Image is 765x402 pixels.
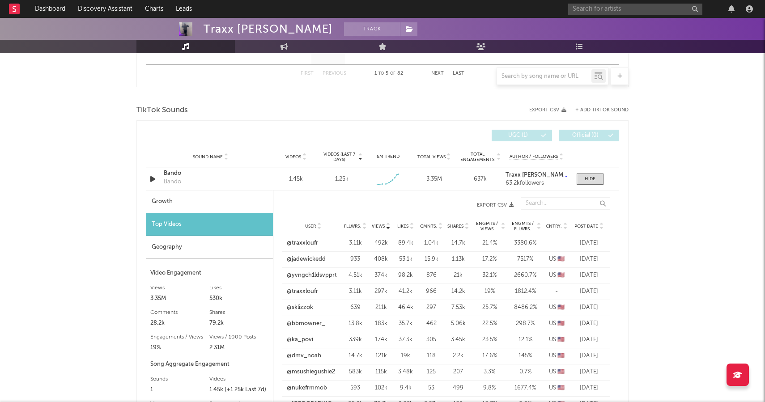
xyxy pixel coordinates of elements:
[545,303,568,312] div: US
[344,287,366,296] div: 3.11k
[209,374,268,385] div: Videos
[557,321,565,326] span: 🇺🇸
[150,293,209,304] div: 3.35M
[447,351,469,360] div: 2.2k
[395,335,416,344] div: 37.3k
[492,130,552,141] button: UGC(1)
[287,255,326,264] a: @jadewickedd
[447,255,469,264] div: 1.13k
[574,224,598,229] span: Post Date
[420,335,442,344] div: 305
[474,335,505,344] div: 23.5 %
[321,152,357,162] span: Videos (last 7 days)
[371,351,391,360] div: 121k
[447,239,469,248] div: 14.7k
[209,343,268,353] div: 2.31M
[395,287,416,296] div: 41.2k
[287,287,318,296] a: @traxxloufr
[474,368,505,377] div: 3.3 %
[447,319,469,328] div: 5.06k
[150,307,209,318] div: Comments
[510,335,541,344] div: 12.1 %
[420,303,442,312] div: 297
[545,319,568,328] div: US
[344,239,366,248] div: 3.11k
[420,239,442,248] div: 1.04k
[305,224,316,229] span: User
[510,154,558,160] span: Author / Followers
[397,224,408,229] span: Likes
[545,384,568,393] div: US
[510,368,541,377] div: 0.7 %
[285,154,301,160] span: Videos
[371,335,391,344] div: 174k
[572,303,606,312] div: [DATE]
[420,287,442,296] div: 966
[420,255,442,264] div: 15.9k
[372,224,385,229] span: Views
[572,351,606,360] div: [DATE]
[420,368,442,377] div: 125
[287,351,321,360] a: @dmv_noah
[474,303,505,312] div: 25.7 %
[474,384,505,393] div: 9.8 %
[497,73,591,80] input: Search by song name or URL
[164,169,257,178] a: Bando
[546,224,562,229] span: Cntry.
[275,175,317,184] div: 1.45k
[413,175,455,184] div: 3.35M
[335,175,348,184] div: 1.25k
[510,351,541,360] div: 145 %
[209,293,268,304] div: 530k
[447,303,469,312] div: 7.53k
[510,303,541,312] div: 8486.2 %
[510,319,541,328] div: 298.7 %
[344,319,366,328] div: 13.8k
[559,130,619,141] button: Official(0)
[497,133,539,138] span: UGC ( 1 )
[506,172,568,178] a: Traxx [PERSON_NAME]
[447,224,463,229] span: Shares
[344,255,366,264] div: 933
[459,152,496,162] span: Total Engagements
[344,224,361,229] span: Fllwrs.
[150,359,268,370] div: Song Aggregate Engagement
[510,287,541,296] div: 1812.4 %
[506,180,568,186] div: 63.2k followers
[371,255,391,264] div: 408k
[557,305,565,310] span: 🇺🇸
[572,368,606,377] div: [DATE]
[209,283,268,293] div: Likes
[420,384,442,393] div: 53
[395,319,416,328] div: 35.7k
[344,22,400,36] button: Track
[344,303,366,312] div: 639
[371,239,391,248] div: 492k
[209,385,268,395] div: 1.45k (+1.25k Last 7d)
[420,271,442,280] div: 876
[474,319,505,328] div: 22.5 %
[545,287,568,296] div: -
[474,255,505,264] div: 17.2 %
[371,303,391,312] div: 211k
[529,107,566,113] button: Export CSV
[371,368,391,377] div: 115k
[209,307,268,318] div: Shares
[447,384,469,393] div: 499
[344,368,366,377] div: 583k
[395,239,416,248] div: 89.4k
[459,175,501,184] div: 637k
[371,271,391,280] div: 374k
[146,236,273,259] div: Geography
[209,318,268,329] div: 79.2k
[474,287,505,296] div: 19 %
[545,335,568,344] div: US
[557,385,565,391] span: 🇺🇸
[420,351,442,360] div: 118
[371,287,391,296] div: 297k
[371,319,391,328] div: 183k
[150,283,209,293] div: Views
[575,108,629,113] button: + Add TikTok Sound
[150,343,209,353] div: 19%
[568,4,702,15] input: Search for artists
